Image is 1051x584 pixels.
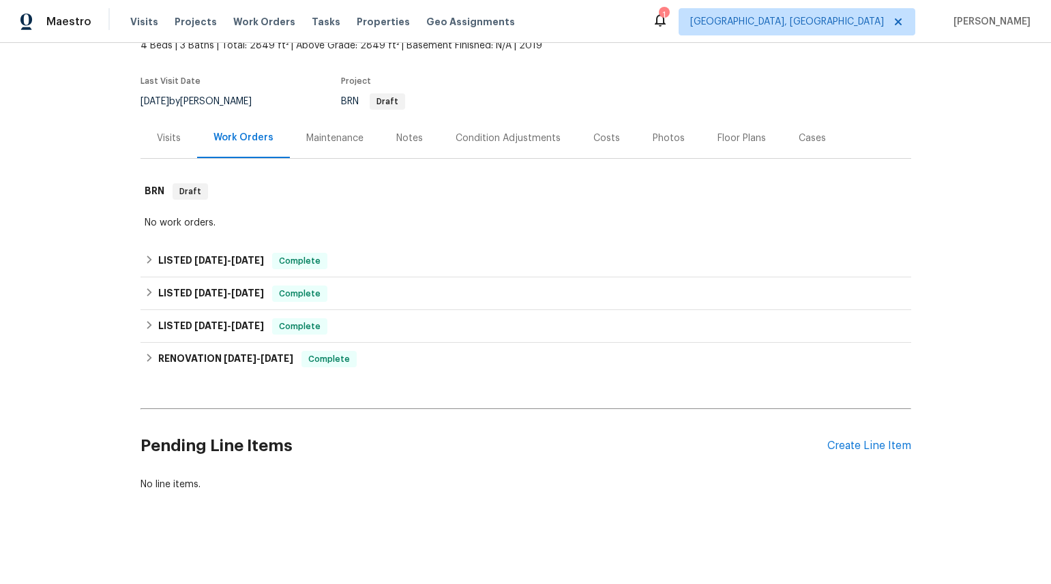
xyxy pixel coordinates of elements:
[194,256,227,265] span: [DATE]
[341,77,371,85] span: Project
[140,97,169,106] span: [DATE]
[140,414,827,478] h2: Pending Line Items
[46,15,91,29] span: Maestro
[303,352,355,366] span: Complete
[224,354,256,363] span: [DATE]
[175,15,217,29] span: Projects
[158,318,264,335] h6: LISTED
[140,478,911,491] div: No line items.
[140,245,911,277] div: LISTED [DATE]-[DATE]Complete
[140,39,635,52] span: 4 Beds | 3 Baths | Total: 2849 ft² | Above Grade: 2849 ft² | Basement Finished: N/A | 2019
[426,15,515,29] span: Geo Assignments
[948,15,1031,29] span: [PERSON_NAME]
[145,216,907,230] div: No work orders.
[799,132,826,145] div: Cases
[140,277,911,310] div: LISTED [DATE]-[DATE]Complete
[224,354,293,363] span: -
[659,8,668,22] div: 1
[312,17,340,27] span: Tasks
[653,132,685,145] div: Photos
[231,256,264,265] span: [DATE]
[158,286,264,302] h6: LISTED
[213,131,273,144] div: Work Orders
[827,440,911,452] div: Create Line Item
[341,97,405,106] span: BRN
[357,15,410,29] span: Properties
[174,185,207,198] span: Draft
[194,288,227,298] span: [DATE]
[140,77,201,85] span: Last Visit Date
[273,287,326,301] span: Complete
[194,256,264,265] span: -
[145,183,164,200] h6: BRN
[140,93,268,110] div: by [PERSON_NAME]
[456,132,561,145] div: Condition Adjustments
[690,15,884,29] span: [GEOGRAPHIC_DATA], [GEOGRAPHIC_DATA]
[261,354,293,363] span: [DATE]
[593,132,620,145] div: Costs
[157,132,181,145] div: Visits
[194,321,264,331] span: -
[140,343,911,375] div: RENOVATION [DATE]-[DATE]Complete
[194,321,227,331] span: [DATE]
[717,132,766,145] div: Floor Plans
[194,288,264,298] span: -
[158,253,264,269] h6: LISTED
[130,15,158,29] span: Visits
[396,132,423,145] div: Notes
[371,97,404,106] span: Draft
[158,351,293,367] h6: RENOVATION
[306,132,364,145] div: Maintenance
[140,310,911,343] div: LISTED [DATE]-[DATE]Complete
[231,288,264,298] span: [DATE]
[231,321,264,331] span: [DATE]
[140,170,911,213] div: BRN Draft
[273,320,326,333] span: Complete
[233,15,295,29] span: Work Orders
[273,254,326,268] span: Complete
